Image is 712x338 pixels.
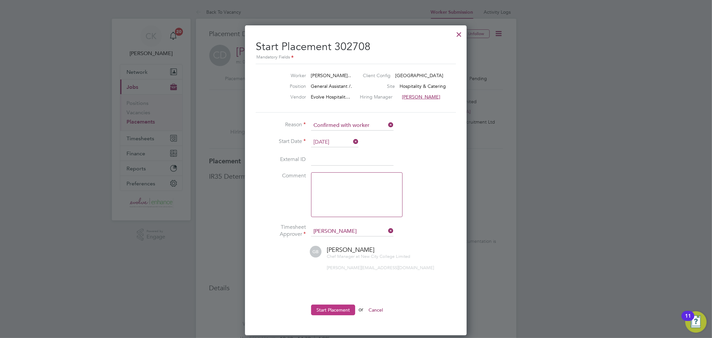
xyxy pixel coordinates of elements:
label: Hiring Manager [360,94,397,100]
label: Timesheet Approver [256,224,306,238]
div: 11 [685,316,691,325]
button: Open Resource Center, 11 new notifications [685,311,707,333]
label: Reason [256,121,306,128]
input: Search for... [311,226,394,236]
span: Evolve Hospitalit… [311,94,350,100]
span: [PERSON_NAME][EMAIL_ADDRESS][DOMAIN_NAME] [327,265,434,271]
span: [GEOGRAPHIC_DATA] [395,72,443,78]
span: Hospitality & Catering [400,83,446,89]
label: Start Date [256,138,306,145]
label: Worker [269,72,306,78]
span: GB [310,246,321,258]
label: Position [269,83,306,89]
label: Vendor [269,94,306,100]
span: Chef Manager at [327,253,360,259]
span: [PERSON_NAME] [402,94,440,100]
label: Client Config [363,72,391,78]
span: New City College Limited [361,253,410,259]
span: General Assistant /… [311,83,355,89]
input: Select one [311,137,359,147]
div: Mandatory Fields [256,54,456,61]
label: Comment [256,172,306,179]
span: [PERSON_NAME]… [311,72,352,78]
button: Start Placement [311,305,355,315]
label: External ID [256,156,306,163]
li: or [256,305,456,322]
input: Select one [311,121,394,131]
label: Site [368,83,395,89]
span: [PERSON_NAME] [327,246,375,253]
h2: Start Placement 302708 [256,35,456,61]
button: Cancel [363,305,388,315]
